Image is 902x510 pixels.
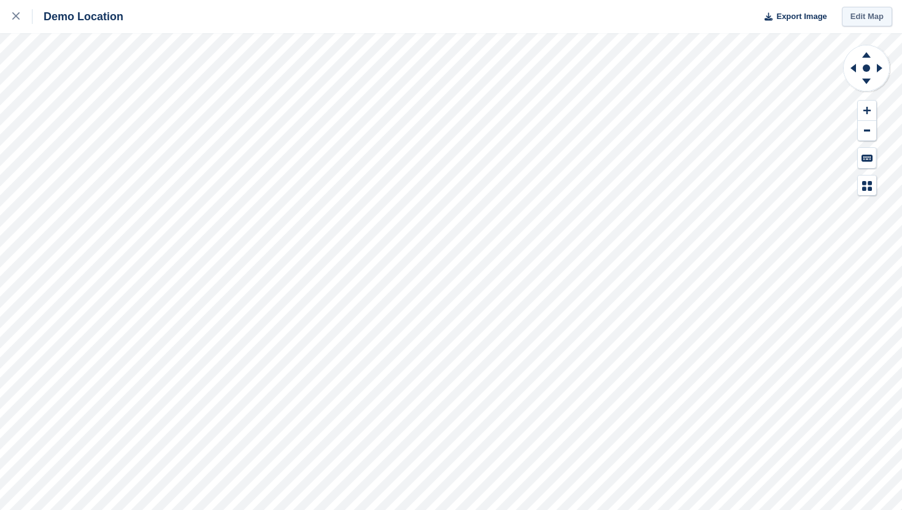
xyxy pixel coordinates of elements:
button: Map Legend [858,176,876,196]
button: Zoom Out [858,121,876,141]
a: Edit Map [842,7,892,27]
button: Zoom In [858,101,876,121]
span: Export Image [776,10,827,23]
div: Demo Location [33,9,123,24]
button: Export Image [757,7,827,27]
button: Keyboard Shortcuts [858,148,876,168]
